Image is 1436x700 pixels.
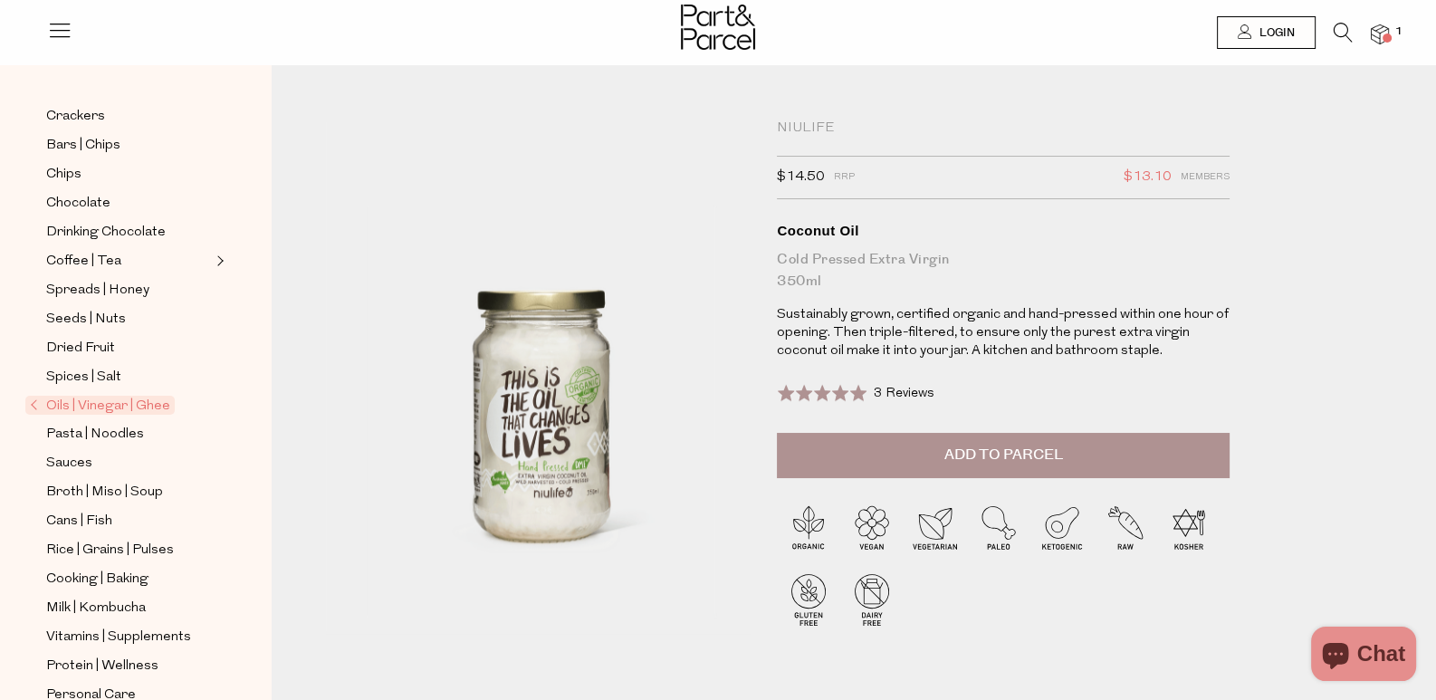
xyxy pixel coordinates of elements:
span: Spices | Salt [46,367,121,388]
a: Pasta | Noodles [46,423,211,446]
span: Bars | Chips [46,135,120,157]
span: $14.50 [777,166,825,189]
a: Crackers [46,105,211,128]
a: Chocolate [46,192,211,215]
span: Drinking Chocolate [46,222,166,244]
span: Chocolate [46,193,110,215]
a: Protein | Wellness [46,655,211,677]
a: Login [1217,16,1316,49]
button: Add to Parcel [777,433,1230,478]
span: 1 [1391,24,1407,40]
span: Vitamins | Supplements [46,627,191,648]
span: Spreads | Honey [46,280,149,302]
span: Seeds | Nuts [46,309,126,331]
img: Part&Parcel [681,5,755,50]
span: Members [1181,166,1230,189]
a: Rice | Grains | Pulses [46,539,211,561]
a: Drinking Chocolate [46,221,211,244]
span: Chips [46,164,81,186]
a: Seeds | Nuts [46,308,211,331]
span: Protein | Wellness [46,656,158,677]
a: Oils | Vinegar | Ghee [30,395,211,417]
span: Pasta | Noodles [46,424,144,446]
span: RRP [834,166,855,189]
span: Sauces [46,453,92,475]
div: Coconut Oil [777,222,1230,240]
a: Bars | Chips [46,134,211,157]
a: Coffee | Tea [46,250,211,273]
a: Broth | Miso | Soup [46,481,211,503]
div: Niulife [777,120,1230,138]
a: Dried Fruit [46,337,211,360]
span: Cans | Fish [46,511,112,532]
img: P_P-ICONS-Live_Bec_V11_Organic.svg [777,499,840,562]
p: Sustainably grown, certified organic and hand-pressed within one hour of opening. Then triple-fil... [777,306,1230,360]
img: P_P-ICONS-Live_Bec_V11_Vegetarian.svg [904,499,967,562]
a: Chips [46,163,211,186]
span: Login [1255,25,1295,41]
span: Rice | Grains | Pulses [46,540,174,561]
img: P_P-ICONS-Live_Bec_V11_Gluten_Free.svg [777,568,840,631]
span: Dried Fruit [46,338,115,360]
span: $13.10 [1124,166,1172,189]
span: Crackers [46,106,105,128]
a: Cans | Fish [46,510,211,532]
span: Milk | Kombucha [46,598,146,619]
span: Oils | Vinegar | Ghee [25,396,175,415]
span: Coffee | Tea [46,251,121,273]
img: P_P-ICONS-Live_Bec_V11_Vegan.svg [840,499,904,562]
img: P_P-ICONS-Live_Bec_V11_Ketogenic.svg [1030,499,1094,562]
a: Spices | Salt [46,366,211,388]
button: Expand/Collapse Coffee | Tea [212,250,225,272]
span: Cooking | Baking [46,569,148,590]
a: Milk | Kombucha [46,597,211,619]
img: P_P-ICONS-Live_Bec_V11_Raw.svg [1094,499,1157,562]
img: P_P-ICONS-Live_Bec_V11_Kosher.svg [1157,499,1221,562]
span: 3 Reviews [874,387,934,400]
inbox-online-store-chat: Shopify online store chat [1306,627,1422,686]
a: Vitamins | Supplements [46,626,211,648]
a: Sauces [46,452,211,475]
span: Add to Parcel [944,445,1063,465]
img: Coconut Oil [326,120,761,634]
img: P_P-ICONS-Live_Bec_V11_Paleo.svg [967,499,1030,562]
a: Cooking | Baking [46,568,211,590]
span: Broth | Miso | Soup [46,482,163,503]
a: Spreads | Honey [46,279,211,302]
div: Cold Pressed Extra Virgin 350ml [777,249,1230,292]
img: P_P-ICONS-Live_Bec_V11_Dairy_Free.svg [840,568,904,631]
a: 1 [1371,24,1389,43]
